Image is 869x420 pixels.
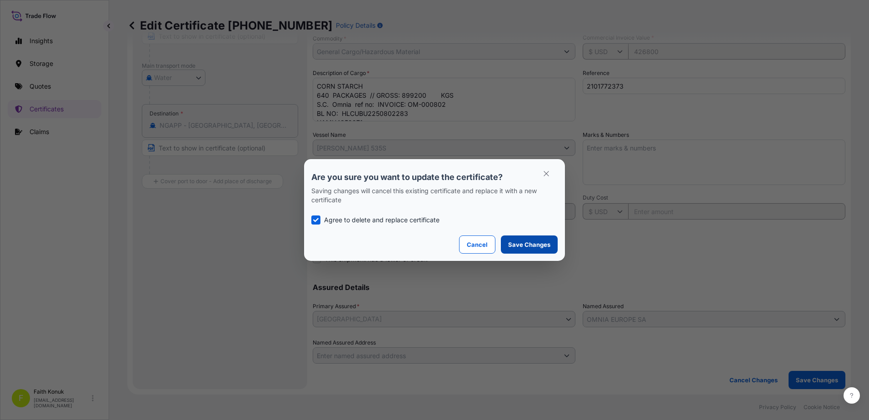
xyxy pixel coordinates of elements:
button: Cancel [459,235,495,254]
p: Save Changes [508,240,550,249]
p: Cancel [467,240,488,249]
p: Saving changes will cancel this existing certificate and replace it with a new certificate [311,186,558,205]
p: Agree to delete and replace certificate [324,215,439,225]
p: Are you sure you want to update the certificate? [311,172,558,183]
button: Save Changes [501,235,558,254]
